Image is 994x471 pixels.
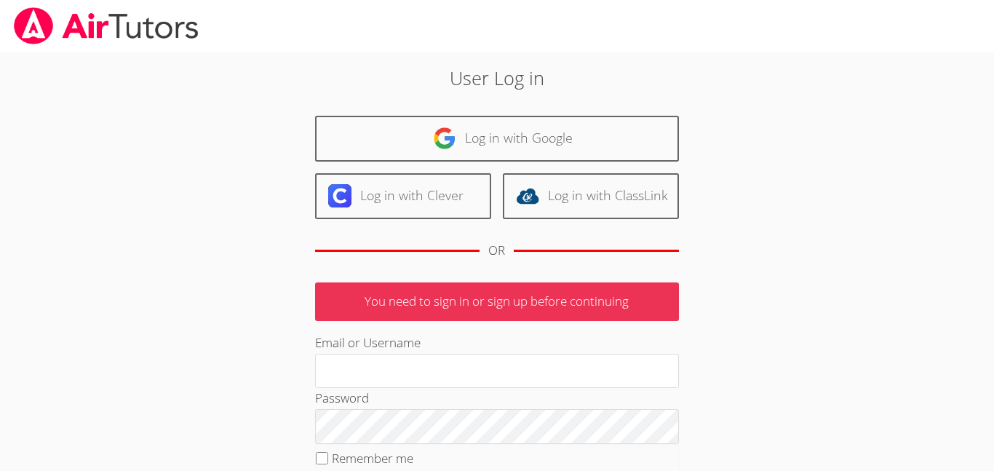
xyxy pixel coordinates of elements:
h2: User Log in [228,64,766,92]
a: Log in with ClassLink [503,173,679,219]
div: OR [488,240,505,261]
p: You need to sign in or sign up before continuing [315,282,679,321]
img: airtutors_banner-c4298cdbf04f3fff15de1276eac7730deb9818008684d7c2e4769d2f7ddbe033.png [12,7,200,44]
a: Log in with Clever [315,173,491,219]
label: Email or Username [315,334,421,351]
img: google-logo-50288ca7cdecda66e5e0955fdab243c47b7ad437acaf1139b6f446037453330a.svg [433,127,456,150]
a: Log in with Google [315,116,679,162]
label: Password [315,389,369,406]
img: classlink-logo-d6bb404cc1216ec64c9a2012d9dc4662098be43eaf13dc465df04b49fa7ab582.svg [516,184,539,207]
img: clever-logo-6eab21bc6e7a338710f1a6ff85c0baf02591cd810cc4098c63d3a4b26e2feb20.svg [328,184,351,207]
label: Remember me [332,450,413,467]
